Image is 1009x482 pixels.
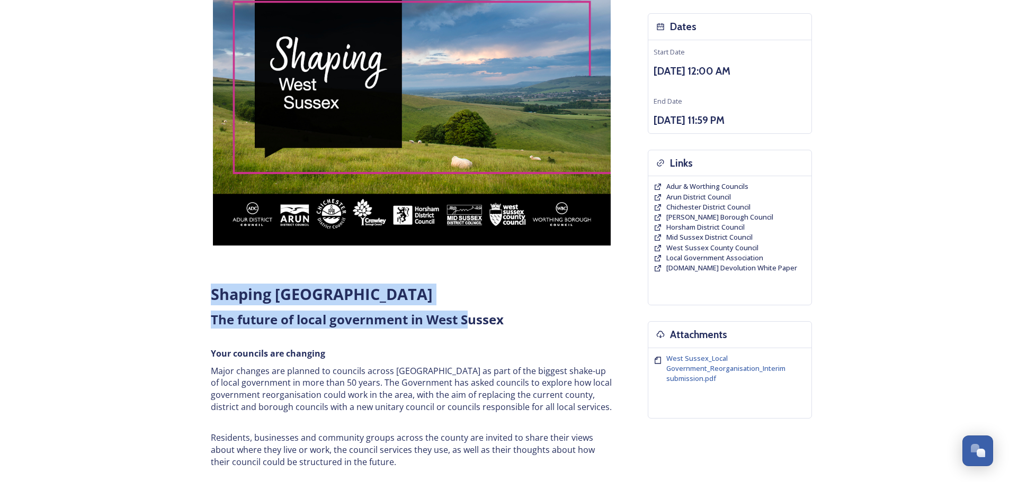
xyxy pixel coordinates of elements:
[666,181,748,192] a: Adur & Worthing Councils
[211,311,504,328] strong: The future of local government in West Sussex
[654,63,806,79] h3: [DATE] 12:00 AM
[211,348,325,359] strong: Your councils are changing
[666,353,785,383] span: West Sussex_Local Government_Reorganisation_Interim submission.pdf
[666,253,763,263] a: Local Government Association
[666,202,751,212] a: Chichester District Council
[211,365,613,413] p: Major changes are planned to councils across [GEOGRAPHIC_DATA] as part of the biggest shake-up of...
[654,96,682,106] span: End Date
[211,432,613,468] p: Residents, businesses and community groups across the county are invited to share their views abo...
[670,19,697,34] h3: Dates
[666,222,745,232] a: Horsham District Council
[666,243,758,253] a: West Sussex County Council
[666,192,731,202] a: Arun District Council
[666,181,748,191] span: Adur & Worthing Councils
[670,156,693,171] h3: Links
[666,232,753,242] a: Mid Sussex District Council
[654,47,685,57] span: Start Date
[666,212,773,222] a: [PERSON_NAME] Borough Council
[670,327,727,342] h3: Attachments
[654,113,806,128] h3: [DATE] 11:59 PM
[962,435,993,466] button: Open Chat
[666,263,797,273] a: [DOMAIN_NAME] Devolution White Paper
[211,284,433,304] strong: Shaping [GEOGRAPHIC_DATA]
